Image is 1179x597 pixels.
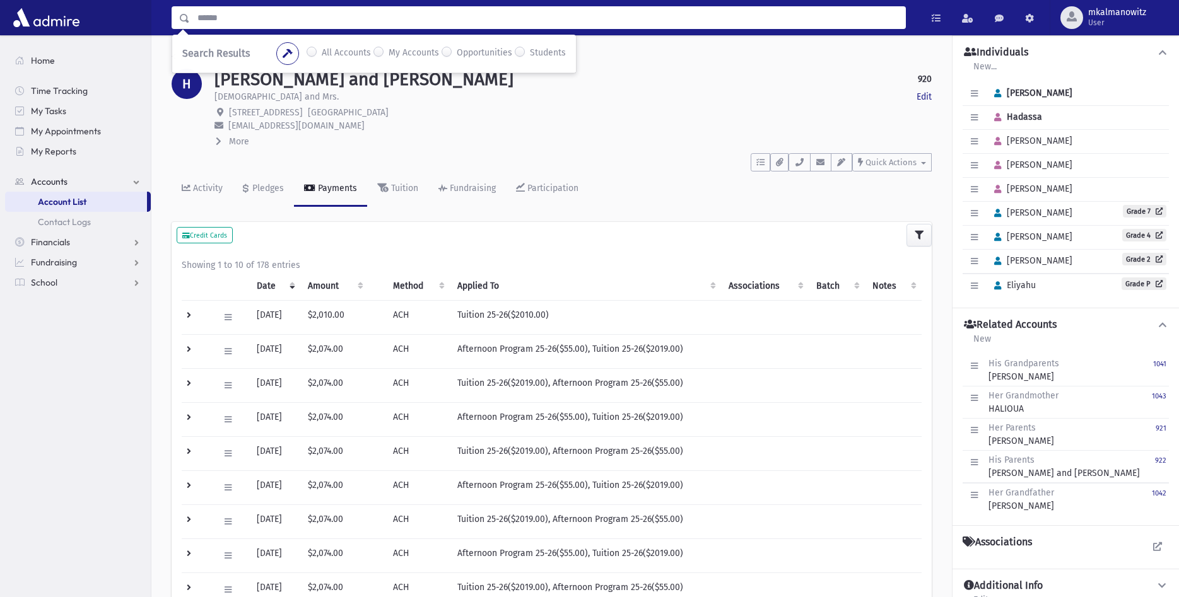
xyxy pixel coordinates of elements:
td: [DATE] [249,538,300,572]
a: Accounts [5,171,151,192]
td: $2,074.00 [300,504,368,538]
a: Account List [5,192,147,212]
td: ACH [385,334,449,368]
td: Afternoon Program 25-26($55.00), Tuition 25-26($2019.00) [450,402,721,436]
td: Tuition 25-26($2019.00), Afternoon Program 25-26($55.00) [450,436,721,470]
img: AdmirePro [10,5,83,30]
div: [PERSON_NAME] [988,486,1054,513]
a: 1041 [1153,357,1166,383]
td: Afternoon Program 25-26($55.00), Tuition 25-26($2019.00) [450,470,721,504]
a: My Reports [5,141,151,161]
span: [PERSON_NAME] [988,255,1072,266]
td: [DATE] [249,470,300,504]
div: Showing 1 to 10 of 178 entries [182,258,922,272]
td: [DATE] [249,334,300,368]
nav: breadcrumb [172,50,218,69]
div: Payments [315,183,357,194]
a: New... [973,59,997,82]
label: All Accounts [322,46,371,61]
small: Credit Cards [182,231,227,240]
a: Fundraising [428,171,506,207]
span: Home [31,55,55,66]
div: [PERSON_NAME] [988,357,1059,383]
span: [PERSON_NAME] [988,159,1072,170]
div: Pledges [250,183,284,194]
a: Grade P [1122,277,1166,290]
th: Associations: activate to sort column ascending [721,272,809,301]
a: New [973,332,992,354]
div: HALIOUA [988,389,1059,415]
label: Students [530,46,566,61]
span: [STREET_ADDRESS] [229,107,303,118]
td: Tuition 25-26($2019.00), Afternoon Program 25-26($55.00) [450,368,721,402]
td: ACH [385,402,449,436]
span: My Tasks [31,105,66,117]
td: [DATE] [249,368,300,402]
span: Accounts [31,176,67,187]
a: Contact Logs [5,212,151,232]
th: Applied To: activate to sort column ascending [450,272,721,301]
span: Eliyahu [988,280,1036,291]
span: [PERSON_NAME] [988,88,1072,98]
td: [DATE] [249,436,300,470]
td: Tuition 25-26($2019.00), Afternoon Program 25-26($55.00) [450,504,721,538]
span: My Reports [31,146,76,157]
input: Search [190,6,905,29]
td: ACH [385,368,449,402]
div: H [172,69,202,99]
span: [PERSON_NAME] [988,231,1072,242]
td: $2,074.00 [300,334,368,368]
th: Notes: activate to sort column ascending [865,272,922,301]
h4: Associations [963,536,1032,548]
a: Home [5,50,151,71]
h4: Individuals [964,46,1028,59]
div: Participation [525,183,578,194]
td: ACH [385,470,449,504]
small: 1043 [1152,392,1166,400]
td: Tuition 25-26($2010.00) [450,300,721,334]
span: [EMAIL_ADDRESS][DOMAIN_NAME] [228,120,365,131]
a: Grade 7 [1123,205,1166,217]
th: Batch: activate to sort column ascending [809,272,865,301]
span: Account List [38,196,86,207]
td: ACH [385,538,449,572]
p: [DEMOGRAPHIC_DATA] and Mrs. [214,90,339,103]
a: School [5,272,151,293]
button: Quick Actions [852,153,932,171]
div: Fundraising [447,183,496,194]
span: Her Parents [988,422,1036,433]
td: ACH [385,300,449,334]
span: Contact Logs [38,216,91,228]
td: $2,010.00 [300,300,368,334]
td: Afternoon Program 25-26($55.00), Tuition 25-26($2019.00) [450,538,721,572]
td: $2,074.00 [300,470,368,504]
label: Opportunities [457,46,512,61]
a: My Tasks [5,101,151,121]
small: 922 [1155,456,1166,465]
a: Accounts [172,52,218,62]
td: Afternoon Program 25-26($55.00), Tuition 25-26($2019.00) [450,334,721,368]
div: [PERSON_NAME] [988,421,1054,448]
a: 921 [1156,421,1166,448]
button: Related Accounts [963,318,1169,332]
a: Grade 2 [1122,253,1166,265]
span: Financials [31,236,70,248]
span: Her Grandmother [988,390,1059,401]
span: His Parents [988,455,1035,465]
span: [PERSON_NAME] [988,207,1072,218]
a: Financials [5,232,151,252]
h4: Related Accounts [964,318,1057,332]
label: My Accounts [389,46,439,61]
span: mkalmanowitz [1088,8,1146,18]
h4: Additional Info [964,579,1043,593]
a: Pledges [233,171,294,207]
small: 1041 [1153,360,1166,368]
span: [GEOGRAPHIC_DATA] [308,107,389,118]
a: My Appointments [5,121,151,141]
a: Edit [917,90,932,103]
div: Tuition [389,183,418,194]
span: Hadassa [988,112,1042,122]
td: $2,074.00 [300,368,368,402]
h1: [PERSON_NAME] and [PERSON_NAME] [214,69,513,90]
span: User [1088,18,1146,28]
